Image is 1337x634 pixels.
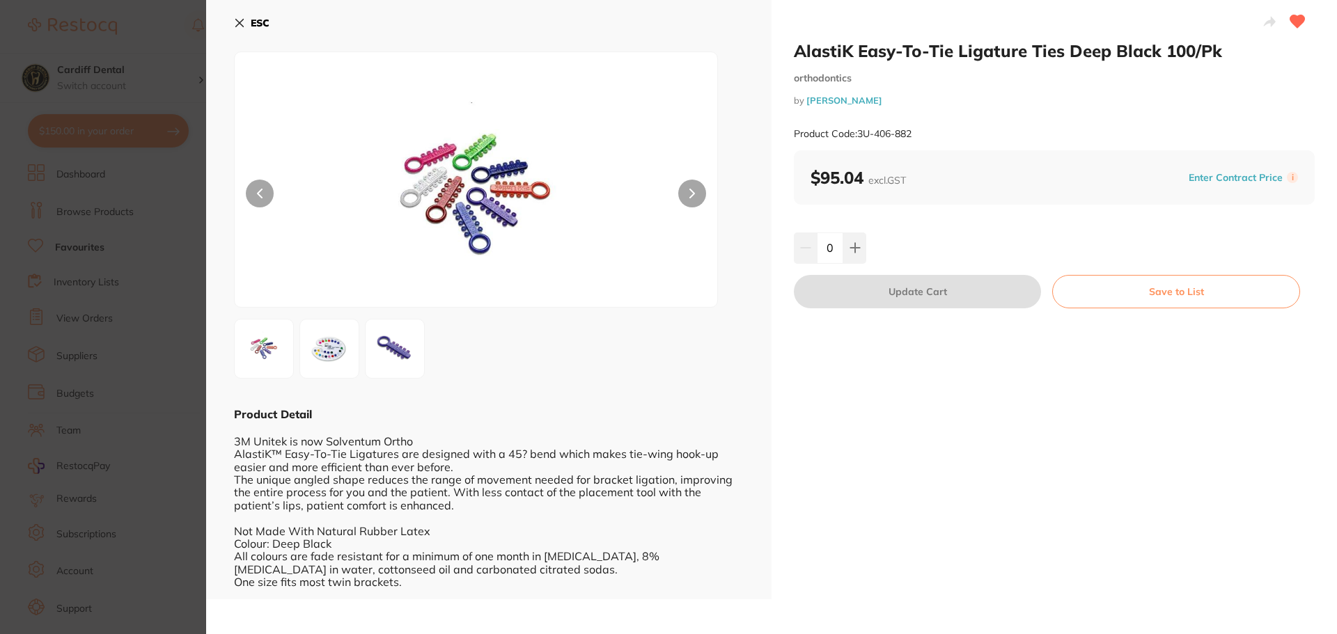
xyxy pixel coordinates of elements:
small: orthodontics [794,72,1315,84]
div: 3M Unitek is now Solventum Ortho AlastiK™ Easy-To-Tie Ligatures are designed with a 45? bend whic... [234,422,744,588]
h2: AlastiK Easy-To-Tie Ligature Ties Deep Black 100/Pk [794,40,1315,61]
b: $95.04 [811,167,906,188]
b: Product Detail [234,407,312,421]
b: ESC [251,17,269,29]
img: ODIuanBn [239,324,289,374]
button: Save to List [1052,275,1300,308]
button: Update Cart [794,275,1041,308]
small: Product Code: 3U-406-882 [794,128,912,140]
button: Enter Contract Price [1184,171,1287,184]
img: ODIuanBn [331,87,621,307]
small: by [794,95,1315,106]
label: i [1287,172,1298,183]
a: [PERSON_NAME] [806,95,882,106]
span: excl. GST [868,174,906,187]
img: ODJfMi5qcGc [304,324,354,374]
img: ODJfMy5qcGc [370,324,420,374]
button: ESC [234,11,269,35]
